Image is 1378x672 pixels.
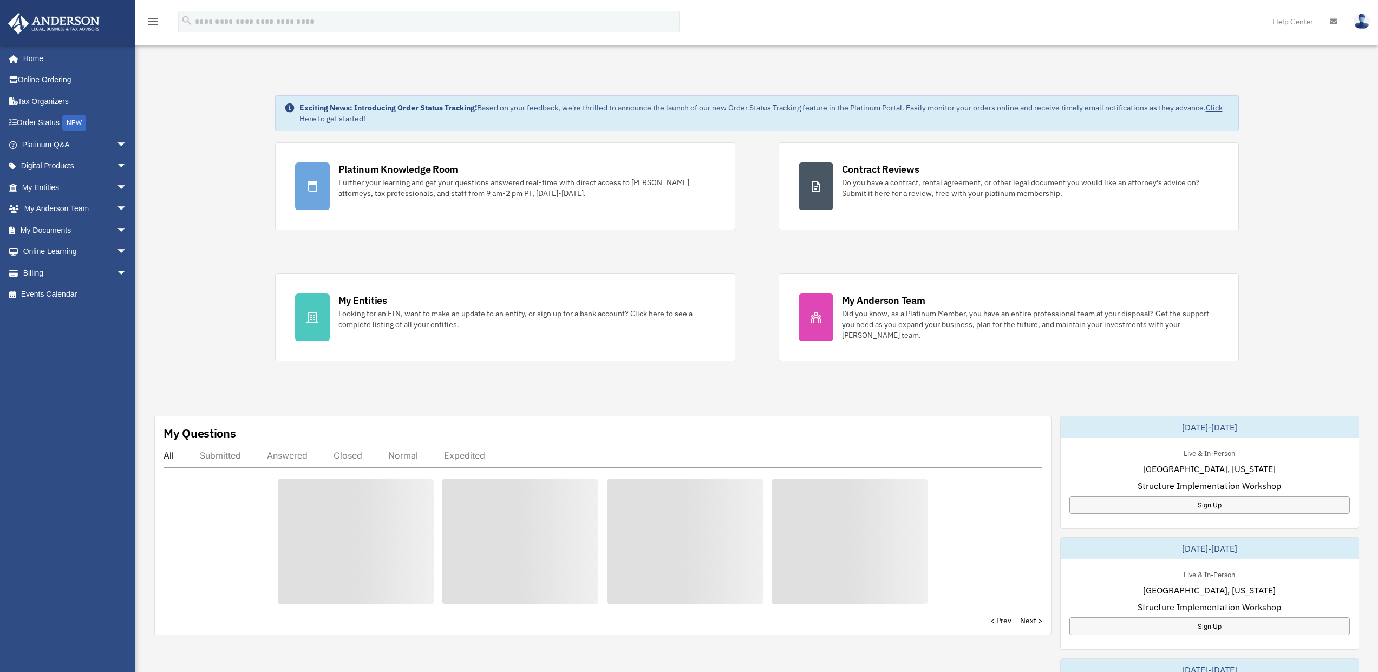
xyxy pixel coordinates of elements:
[842,293,925,307] div: My Anderson Team
[388,450,418,461] div: Normal
[299,102,1230,124] div: Based on your feedback, we're thrilled to announce the launch of our new Order Status Tracking fe...
[8,262,143,284] a: Billingarrow_drop_down
[1143,462,1276,475] span: [GEOGRAPHIC_DATA], [US_STATE]
[8,112,143,134] a: Order StatusNEW
[990,615,1011,626] a: < Prev
[1061,538,1359,559] div: [DATE]-[DATE]
[116,219,138,242] span: arrow_drop_down
[338,162,459,176] div: Platinum Knowledge Room
[164,450,174,461] div: All
[116,241,138,263] span: arrow_drop_down
[338,308,715,330] div: Looking for an EIN, want to make an update to an entity, or sign up for a bank account? Click her...
[779,273,1239,361] a: My Anderson Team Did you know, as a Platinum Member, you have an entire professional team at your...
[1143,584,1276,597] span: [GEOGRAPHIC_DATA], [US_STATE]
[842,308,1219,341] div: Did you know, as a Platinum Member, you have an entire professional team at your disposal? Get th...
[1138,601,1281,614] span: Structure Implementation Workshop
[1138,479,1281,492] span: Structure Implementation Workshop
[164,425,236,441] div: My Questions
[1354,14,1370,29] img: User Pic
[116,155,138,178] span: arrow_drop_down
[8,155,143,177] a: Digital Productsarrow_drop_down
[116,198,138,220] span: arrow_drop_down
[1069,496,1350,514] a: Sign Up
[116,177,138,199] span: arrow_drop_down
[1175,447,1244,458] div: Live & In-Person
[779,142,1239,230] a: Contract Reviews Do you have a contract, rental agreement, or other legal document you would like...
[8,198,143,220] a: My Anderson Teamarrow_drop_down
[1061,416,1359,438] div: [DATE]-[DATE]
[146,15,159,28] i: menu
[8,134,143,155] a: Platinum Q&Aarrow_drop_down
[200,450,241,461] div: Submitted
[62,115,86,131] div: NEW
[842,177,1219,199] div: Do you have a contract, rental agreement, or other legal document you would like an attorney's ad...
[5,13,103,34] img: Anderson Advisors Platinum Portal
[8,48,138,69] a: Home
[116,262,138,284] span: arrow_drop_down
[8,219,143,241] a: My Documentsarrow_drop_down
[1175,568,1244,579] div: Live & In-Person
[146,19,159,28] a: menu
[299,103,1223,123] a: Click Here to get started!
[444,450,485,461] div: Expedited
[338,293,387,307] div: My Entities
[1020,615,1042,626] a: Next >
[181,15,193,27] i: search
[1069,617,1350,635] a: Sign Up
[8,284,143,305] a: Events Calendar
[275,142,735,230] a: Platinum Knowledge Room Further your learning and get your questions answered real-time with dire...
[275,273,735,361] a: My Entities Looking for an EIN, want to make an update to an entity, or sign up for a bank accoun...
[334,450,362,461] div: Closed
[842,162,919,176] div: Contract Reviews
[8,90,143,112] a: Tax Organizers
[8,69,143,91] a: Online Ordering
[116,134,138,156] span: arrow_drop_down
[338,177,715,199] div: Further your learning and get your questions answered real-time with direct access to [PERSON_NAM...
[8,177,143,198] a: My Entitiesarrow_drop_down
[267,450,308,461] div: Answered
[299,103,477,113] strong: Exciting News: Introducing Order Status Tracking!
[8,241,143,263] a: Online Learningarrow_drop_down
